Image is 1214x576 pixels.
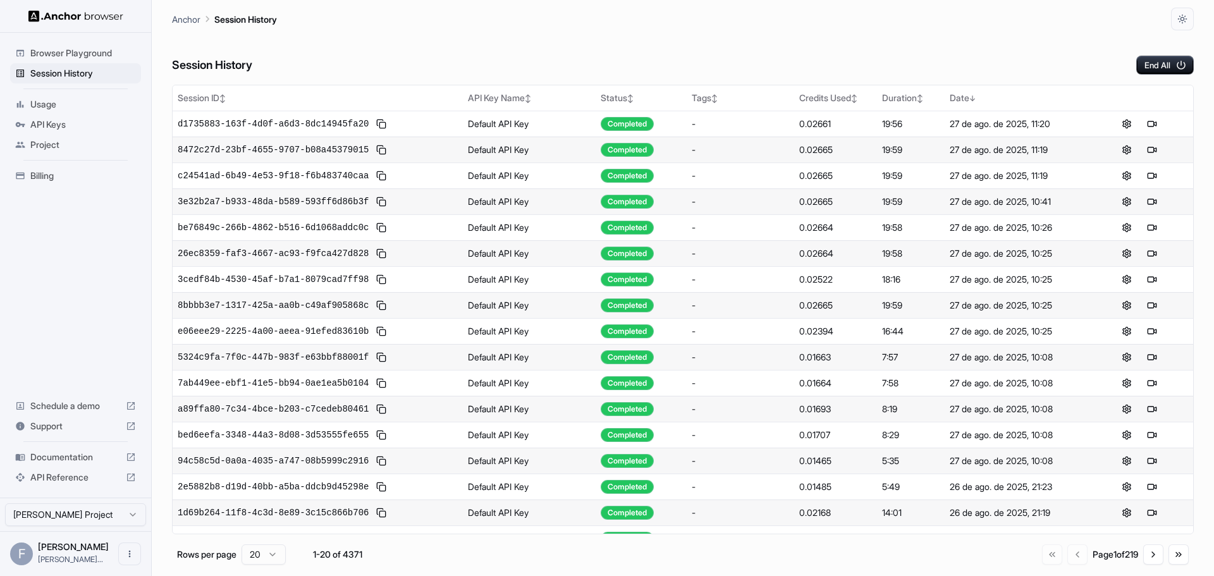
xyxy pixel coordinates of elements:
div: 26 de ago. de 2025, 21:17 [950,532,1081,545]
div: - [692,351,789,364]
div: 19:58 [882,221,939,234]
div: Project [10,135,141,155]
div: 27 de ago. de 2025, 10:26 [950,221,1081,234]
td: Default API Key [463,448,596,474]
span: API Reference [30,471,121,484]
div: F [10,542,33,565]
span: fabio.filho@tessai.io [38,555,103,564]
span: Billing [30,169,136,182]
div: - [692,481,789,493]
p: Session History [214,13,277,26]
div: Billing [10,166,141,186]
div: 19:59 [882,169,939,182]
div: 19:59 [882,144,939,156]
nav: breadcrumb [172,12,277,26]
td: Default API Key [463,422,596,448]
span: bed6eefa-3348-44a3-8d08-3d53555fe655 [178,429,369,441]
div: 0.01663 [799,351,872,364]
div: Completed [601,143,654,157]
div: Page 1 of 219 [1093,548,1138,561]
div: - [692,221,789,234]
button: Open menu [118,542,141,565]
div: 27 de ago. de 2025, 10:25 [950,299,1081,312]
div: 5:49 [882,481,939,493]
div: 26 de ago. de 2025, 21:19 [950,506,1081,519]
div: 27 de ago. de 2025, 10:41 [950,195,1081,208]
div: 0.02522 [799,273,872,286]
div: - [692,429,789,441]
div: - [692,247,789,260]
div: Completed [601,169,654,183]
div: 0.02661 [799,118,872,130]
span: ↕ [711,94,718,103]
div: 7:58 [882,377,939,389]
div: 19:59 [882,195,939,208]
div: 27 de ago. de 2025, 10:25 [950,273,1081,286]
div: Completed [601,376,654,390]
div: 0.02665 [799,299,872,312]
span: e06eee29-2225-4a00-aeea-91efed83610b [178,325,369,338]
span: ↕ [627,94,634,103]
div: - [692,403,789,415]
div: Completed [601,324,654,338]
div: - [692,273,789,286]
div: 0.02168 [799,506,872,519]
span: 26ec8359-faf3-4667-ac93-f9fca427d828 [178,247,369,260]
div: Completed [601,506,654,520]
div: Completed [601,402,654,416]
span: c24541ad-6b49-4e53-9f18-f6b483740caa [178,169,369,182]
td: Default API Key [463,525,596,551]
span: 7ab449ee-ebf1-41e5-bb94-0ae1ea5b0104 [178,377,369,389]
div: 0.01664 [799,377,872,389]
div: 18:16 [882,273,939,286]
span: 8bbbb3e7-1317-425a-aa0b-c49af905868c [178,299,369,312]
h6: Session History [172,56,252,75]
div: 27 de ago. de 2025, 10:08 [950,403,1081,415]
div: 0.01960 [799,532,872,545]
span: 8472c27d-23bf-4655-9707-b08a45379015 [178,144,369,156]
span: d1735883-163f-4d0f-a6d3-8dc14945fa20 [178,118,369,130]
div: 27 de ago. de 2025, 10:08 [950,377,1081,389]
div: 27 de ago. de 2025, 10:25 [950,247,1081,260]
span: 2e5882b8-d19d-40bb-a5ba-ddcb9d45298e [178,481,369,493]
td: Default API Key [463,292,596,318]
div: 11:31 [882,532,939,545]
button: End All [1136,56,1194,75]
div: 16:44 [882,325,939,338]
div: 7:57 [882,351,939,364]
div: 27 de ago. de 2025, 10:08 [950,429,1081,441]
td: Default API Key [463,370,596,396]
div: - [692,299,789,312]
div: Tags [692,92,789,104]
div: Completed [601,532,654,546]
span: ↓ [969,94,976,103]
div: Completed [601,428,654,442]
td: Default API Key [463,188,596,214]
div: 0.02665 [799,144,872,156]
div: 0.01707 [799,429,872,441]
img: Anchor Logo [28,10,123,22]
div: 27 de ago. de 2025, 11:20 [950,118,1081,130]
div: - [692,325,789,338]
td: Default API Key [463,474,596,499]
div: - [692,144,789,156]
div: Completed [601,221,654,235]
span: API Keys [30,118,136,131]
td: Default API Key [463,137,596,162]
td: Default API Key [463,396,596,422]
div: Completed [601,454,654,468]
span: be76849c-266b-4862-b516-6d1068addc0c [178,221,369,234]
div: 0.01465 [799,455,872,467]
div: 0.02665 [799,195,872,208]
span: Fábio Filho [38,541,109,552]
td: Default API Key [463,240,596,266]
div: 0.02664 [799,247,872,260]
div: 0.01485 [799,481,872,493]
div: API Key Name [468,92,591,104]
div: Documentation [10,447,141,467]
div: - [692,195,789,208]
div: Completed [601,117,654,131]
span: ↕ [219,94,226,103]
td: Default API Key [463,318,596,344]
div: API Keys [10,114,141,135]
